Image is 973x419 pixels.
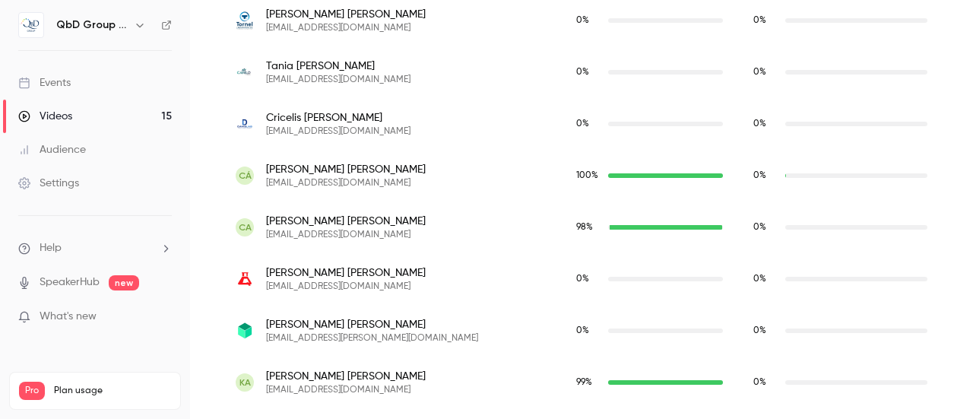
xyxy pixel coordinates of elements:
span: 0 % [753,119,766,129]
span: Plan usage [54,385,171,397]
h6: QbD Group ES [56,17,128,33]
span: 98 % [576,223,593,232]
span: 0 % [576,119,589,129]
span: 0 % [753,378,766,387]
span: Replay watch time [753,169,778,183]
span: 0 % [753,223,766,232]
div: calvarez@davislab.cl [220,98,943,150]
span: [EMAIL_ADDRESS][DOMAIN_NAME] [266,384,426,396]
span: [PERSON_NAME] [PERSON_NAME] [266,214,426,229]
span: Live watch time [576,65,601,79]
span: new [109,275,139,290]
span: [EMAIL_ADDRESS][DOMAIN_NAME] [266,22,426,34]
span: Live watch time [576,169,601,183]
span: Live watch time [576,272,601,286]
span: 0 % [753,68,766,77]
div: Settings [18,176,79,191]
span: 0 % [753,16,766,25]
img: qualipharm.info [236,270,254,288]
span: What's new [40,309,97,325]
span: [EMAIL_ADDRESS][DOMAIN_NAME] [266,74,410,86]
span: 0 % [576,275,589,284]
span: [PERSON_NAME] [PERSON_NAME] [266,265,426,281]
img: kubikalab.com [236,322,254,340]
span: 0 % [576,326,589,335]
img: camilolabs.com [236,63,254,81]
span: 0 % [753,326,766,335]
span: Replay watch time [753,376,778,389]
span: Live watch time [576,117,601,131]
img: davislab.cl [236,115,254,133]
span: 100 % [576,171,598,180]
iframe: Noticeable Trigger [154,310,172,324]
span: 0 % [576,68,589,77]
span: Live watch time [576,221,601,234]
span: [EMAIL_ADDRESS][PERSON_NAME][DOMAIN_NAME] [266,332,478,344]
span: [PERSON_NAME] [PERSON_NAME] [266,7,426,22]
div: dtm@bioxigen.com.co [220,202,943,253]
span: Live watch time [576,324,601,338]
span: Cricelis [PERSON_NAME] [266,110,410,125]
div: Audience [18,142,86,157]
div: Events [18,75,71,90]
span: [PERSON_NAME] [PERSON_NAME] [266,162,426,177]
span: [EMAIL_ADDRESS][DOMAIN_NAME] [266,125,410,138]
span: Pro [19,382,45,400]
div: kaararath@tqgrupo.com [220,357,943,408]
li: help-dropdown-opener [18,240,172,256]
span: [PERSON_NAME] [PERSON_NAME] [266,369,426,384]
span: 99 % [576,378,592,387]
span: CA [239,221,252,234]
span: Replay watch time [753,14,778,27]
span: [EMAIL_ADDRESS][DOMAIN_NAME] [266,281,426,293]
div: dayanna.sirin@qualipharm.info [220,253,943,305]
div: dtecnicopharma@camilolabs.com [220,46,943,98]
span: 0 % [753,275,766,284]
span: KA [239,376,251,389]
span: CÁ [239,169,252,183]
span: Tania [PERSON_NAME] [266,59,410,74]
div: Videos [18,109,72,124]
span: [PERSON_NAME] [PERSON_NAME] [266,317,478,332]
span: Replay watch time [753,221,778,234]
span: Replay watch time [753,65,778,79]
span: [EMAIL_ADDRESS][DOMAIN_NAME] [266,177,426,189]
img: tornel.com [236,11,254,30]
span: 0 % [753,171,766,180]
span: Live watch time [576,14,601,27]
span: Replay watch time [753,272,778,286]
img: QbD Group ES [19,13,43,37]
span: Live watch time [576,376,601,389]
span: 0 % [576,16,589,25]
span: Replay watch time [753,117,778,131]
div: validaciones8@laboratoriooticoff.com [220,150,943,202]
a: SpeakerHub [40,275,100,290]
span: Replay watch time [753,324,778,338]
div: brayan.arango@kubikalab.com [220,305,943,357]
span: [EMAIL_ADDRESS][DOMAIN_NAME] [266,229,426,241]
span: Help [40,240,62,256]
